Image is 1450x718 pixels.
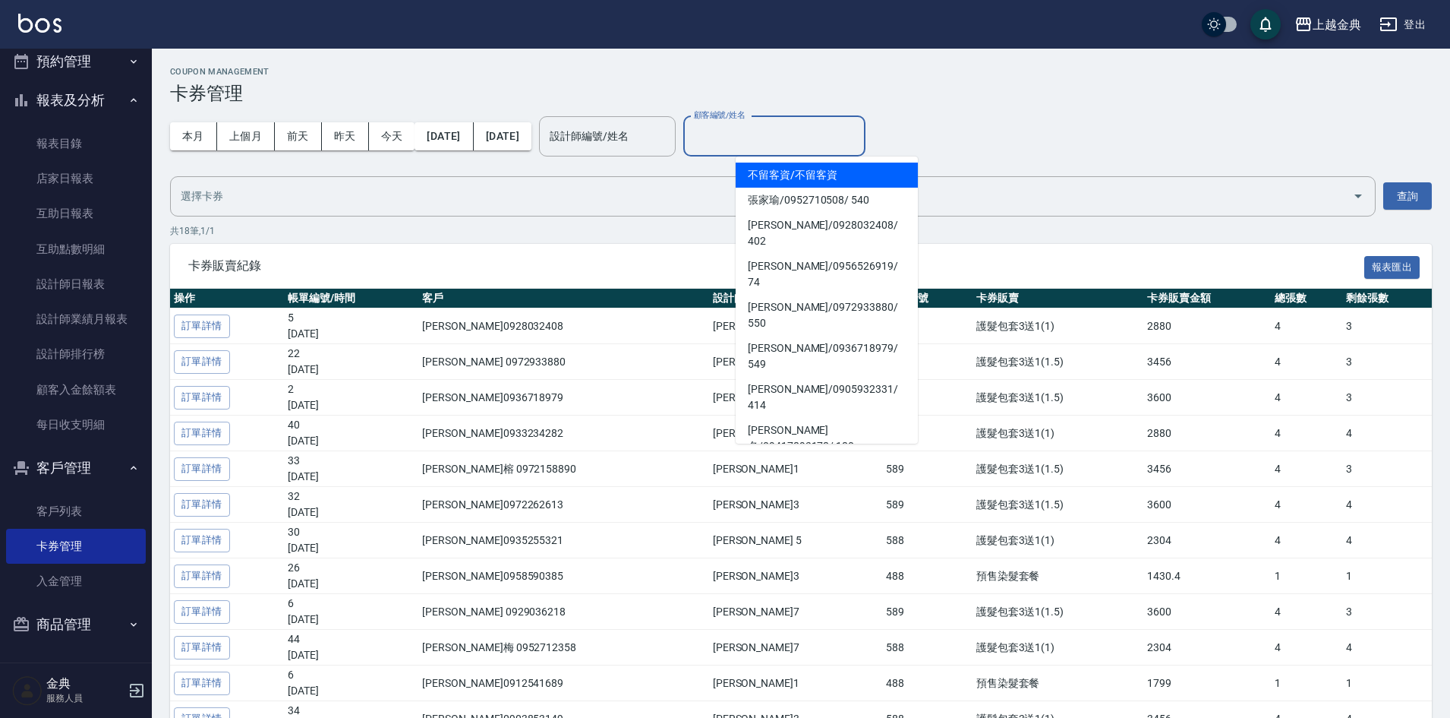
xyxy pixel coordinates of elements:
td: 3600 [1143,380,1271,416]
td: 589 [882,487,972,523]
a: 每日收支明細 [6,407,146,442]
label: 顧客編號/姓名 [694,109,745,121]
span: 不留客資 / 不留客資 [736,163,918,188]
td: [PERSON_NAME]0936718979 [418,380,708,416]
td: 護髮包套3送1(1.5) [972,487,1143,523]
td: [PERSON_NAME]榕 0972158890 [418,451,708,487]
td: 44 [284,630,418,666]
td: 護髮包套3送1(1.5) [972,344,1143,380]
span: [PERSON_NAME] / 0972933880 / 550 [736,295,918,336]
button: [DATE] [415,122,473,150]
button: 前天 [275,122,322,150]
td: 1 [1271,558,1341,594]
td: 4 [1271,380,1341,416]
td: 2304 [1143,523,1271,558]
a: 訂單詳情 [174,529,230,552]
a: 設計師排行榜 [6,337,146,372]
td: 589 [882,344,972,380]
td: 588 [882,416,972,451]
td: [PERSON_NAME]0935255321 [418,523,708,558]
td: [PERSON_NAME]7 [709,594,883,630]
td: 護髮包套3送1(1.5) [972,594,1143,630]
img: Person [12,675,43,706]
a: 設計師業績月報表 [6,302,146,337]
a: 互助日報表 [6,196,146,231]
td: 488 [882,558,972,594]
td: 護髮包套3送1(1.5) [972,451,1143,487]
img: Logo [18,14,61,33]
td: [PERSON_NAME]0912541689 [418,666,708,701]
a: 報表匯出 [1364,259,1420,274]
td: 預售染髮套餐 [972,666,1143,701]
p: [DATE] [288,540,415,556]
td: 588 [882,523,972,558]
button: 報表及分析 [6,81,146,120]
h2: Coupon Management [170,67,1432,77]
td: 589 [882,451,972,487]
p: [DATE] [288,647,415,663]
th: 卡券代號 [882,289,972,308]
span: [PERSON_NAME]名 / 09417893178 / 180 [736,418,918,459]
td: 預售染髮套餐 [972,558,1143,594]
a: 訂單詳情 [174,493,230,517]
span: [PERSON_NAME] / 0905932331 / 414 [736,377,918,418]
input: 選擇卡券 [177,183,1346,210]
td: 2304 [1143,630,1271,666]
td: 3456 [1143,451,1271,487]
td: 1 [1342,666,1432,701]
p: [DATE] [288,433,415,449]
p: [DATE] [288,469,415,485]
td: [PERSON_NAME] 0972933880 [418,344,708,380]
td: 護髮包套3送1(1) [972,416,1143,451]
td: 4 [1271,594,1341,630]
p: [DATE] [288,576,415,592]
td: 488 [882,666,972,701]
a: 訂單詳情 [174,457,230,481]
span: 卡券販賣紀錄 [188,258,1364,274]
td: 1799 [1143,666,1271,701]
td: 4 [1271,487,1341,523]
td: 4 [1271,523,1341,558]
a: 客戶列表 [6,494,146,529]
a: 訂單詳情 [174,350,230,374]
td: 22 [284,344,418,380]
td: 2880 [1143,308,1271,344]
button: 本月 [170,122,217,150]
a: 設計師日報表 [6,267,146,302]
th: 剩餘張數 [1342,289,1432,308]
button: 今天 [369,122,415,150]
td: 33 [284,451,418,487]
p: 共 18 筆, 1 / 1 [170,224,1432,238]
td: 3 [1342,344,1432,380]
span: [PERSON_NAME] / 0928032408 / 402 [736,213,918,254]
td: 1 [1271,666,1341,701]
td: [PERSON_NAME]1 [709,308,883,344]
button: 商品管理 [6,605,146,644]
td: [PERSON_NAME]梅 0952712358 [418,630,708,666]
p: [DATE] [288,612,415,628]
p: 服務人員 [46,691,124,705]
td: 588 [882,308,972,344]
div: 上越金典 [1313,15,1361,34]
p: [DATE] [288,397,415,413]
button: Open [1346,184,1370,208]
td: 護髮包套3送1(1) [972,630,1143,666]
td: 3600 [1143,487,1271,523]
span: [PERSON_NAME] / 0936718979 / 549 [736,336,918,377]
td: 6 [284,594,418,630]
th: 設計師 [709,289,883,308]
button: 登出 [1373,11,1432,39]
td: [PERSON_NAME] 0929036218 [418,594,708,630]
a: 顧客入金餘額表 [6,372,146,407]
td: 3 [1342,308,1432,344]
a: 互助點數明細 [6,232,146,267]
th: 客戶 [418,289,708,308]
a: 報表目錄 [6,126,146,161]
td: 4 [1271,451,1341,487]
h3: 卡券管理 [170,83,1432,104]
a: 訂單詳情 [174,386,230,410]
p: [DATE] [288,362,415,378]
td: 4 [1342,416,1432,451]
td: 4 [1342,487,1432,523]
a: 訂單詳情 [174,672,230,695]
